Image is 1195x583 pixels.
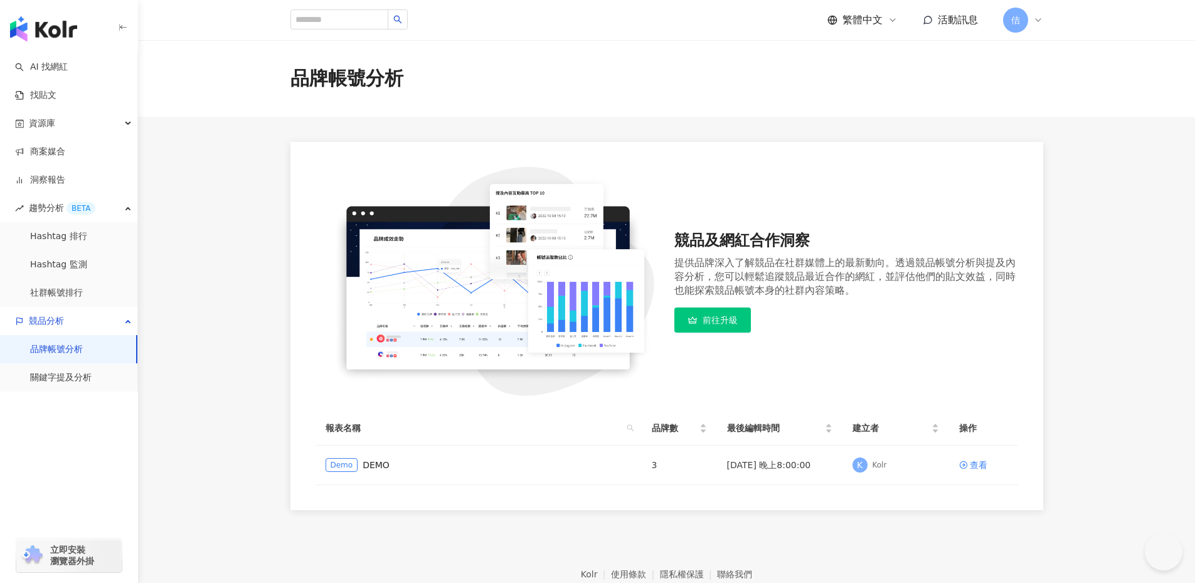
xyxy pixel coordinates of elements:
[873,460,887,471] div: Kolr
[642,446,717,485] td: 3
[50,544,94,567] span: 立即安裝 瀏覽器外掛
[674,308,751,333] a: 前往升級
[66,202,95,215] div: BETA
[674,256,1018,297] div: 提供品牌深入了解競品在社群媒體上的最新動向。透過競品帳號分析與提及內容分析，您可以輕鬆追蹤競品最近合作的網紅，並評估他們的貼文效益，同時也能探索競品帳號本身的社群內容策略。
[316,167,659,396] img: 競品及網紅合作洞察
[15,146,65,158] a: 商案媒合
[852,421,929,435] span: 建立者
[717,569,752,579] a: 聯絡我們
[703,315,738,325] span: 前往升級
[16,538,122,572] a: chrome extension立即安裝 瀏覽器外掛
[727,421,822,435] span: 最後編輯時間
[29,194,95,222] span: 趨勢分析
[970,458,987,472] div: 查看
[15,204,24,213] span: rise
[1011,13,1020,27] span: 佶
[15,174,65,186] a: 洞察報告
[717,446,842,485] td: [DATE] 晚上8:00:00
[1145,533,1182,570] iframe: Help Scout Beacon - Open
[660,569,718,579] a: 隱私權保護
[611,569,660,579] a: 使用條款
[959,458,1008,472] a: 查看
[15,61,68,73] a: searchAI 找網紅
[326,458,358,472] span: Demo
[624,419,637,437] span: search
[30,230,87,243] a: Hashtag 排行
[581,569,611,579] a: Kolr
[627,424,634,432] span: search
[30,372,92,384] a: 關鍵字提及分析
[949,411,1018,446] th: 操作
[717,411,842,446] th: 最後編輯時間
[29,109,55,137] span: 資源庫
[842,13,883,27] span: 繁體中文
[30,259,87,271] a: Hashtag 監測
[363,458,390,472] a: DEMO
[393,15,402,24] span: search
[15,89,56,102] a: 找貼文
[642,411,717,446] th: 品牌數
[30,343,83,356] a: 品牌帳號分析
[326,421,622,435] span: 報表名稱
[20,545,45,565] img: chrome extension
[652,421,697,435] span: 品牌數
[842,411,949,446] th: 建立者
[30,287,83,299] a: 社群帳號排行
[290,65,403,92] div: 品牌帳號分析
[10,16,77,41] img: logo
[29,307,64,335] span: 競品分析
[938,14,978,26] span: 活動訊息
[857,458,863,472] span: K
[674,230,1018,252] div: 競品及網紅合作洞察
